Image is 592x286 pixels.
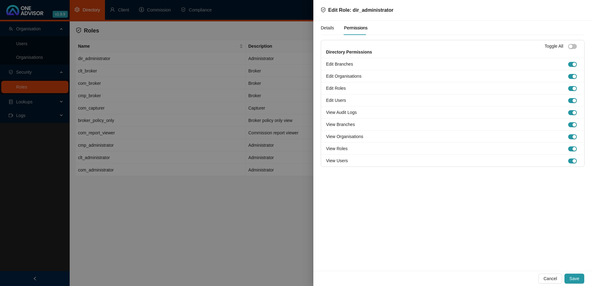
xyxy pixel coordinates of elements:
[344,26,368,30] span: Permissions
[569,275,579,282] span: Save
[321,155,584,167] li: View Users
[321,58,584,70] li: Edit Branches
[321,131,584,143] li: View Organisations
[538,274,562,284] button: Cancel
[321,119,584,131] li: View Branches
[545,44,563,49] span: Toggle All
[328,7,394,13] span: Edit Role: dir_administrator
[321,24,334,31] div: Details
[321,143,584,155] li: View Roles
[326,49,545,55] h4: Directory Permissions
[321,82,584,94] li: Edit Roles
[543,275,557,282] span: Cancel
[321,7,326,12] span: safety-certificate
[564,274,584,284] button: Save
[321,94,584,106] li: Edit Users
[321,106,584,119] li: View Audit Logs
[321,70,584,82] li: Edit Organisations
